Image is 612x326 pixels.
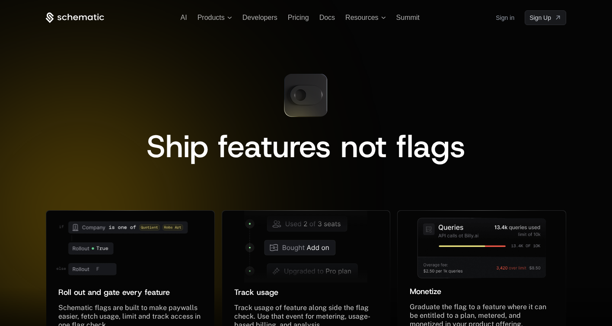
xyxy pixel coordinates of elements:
a: Docs [319,14,335,21]
span: Products [198,14,225,22]
span: Resources [345,14,378,22]
a: Pricing [288,14,309,21]
a: Sign in [496,11,514,25]
span: Track usage [234,287,278,298]
a: Summit [396,14,420,21]
a: Developers [242,14,277,21]
span: Ship features not flags [147,126,465,167]
span: Sign Up [529,13,551,22]
a: AI [181,14,187,21]
span: Monetize [410,286,441,297]
a: [object Object] [525,10,566,25]
span: Roll out and gate every feature [58,287,170,298]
